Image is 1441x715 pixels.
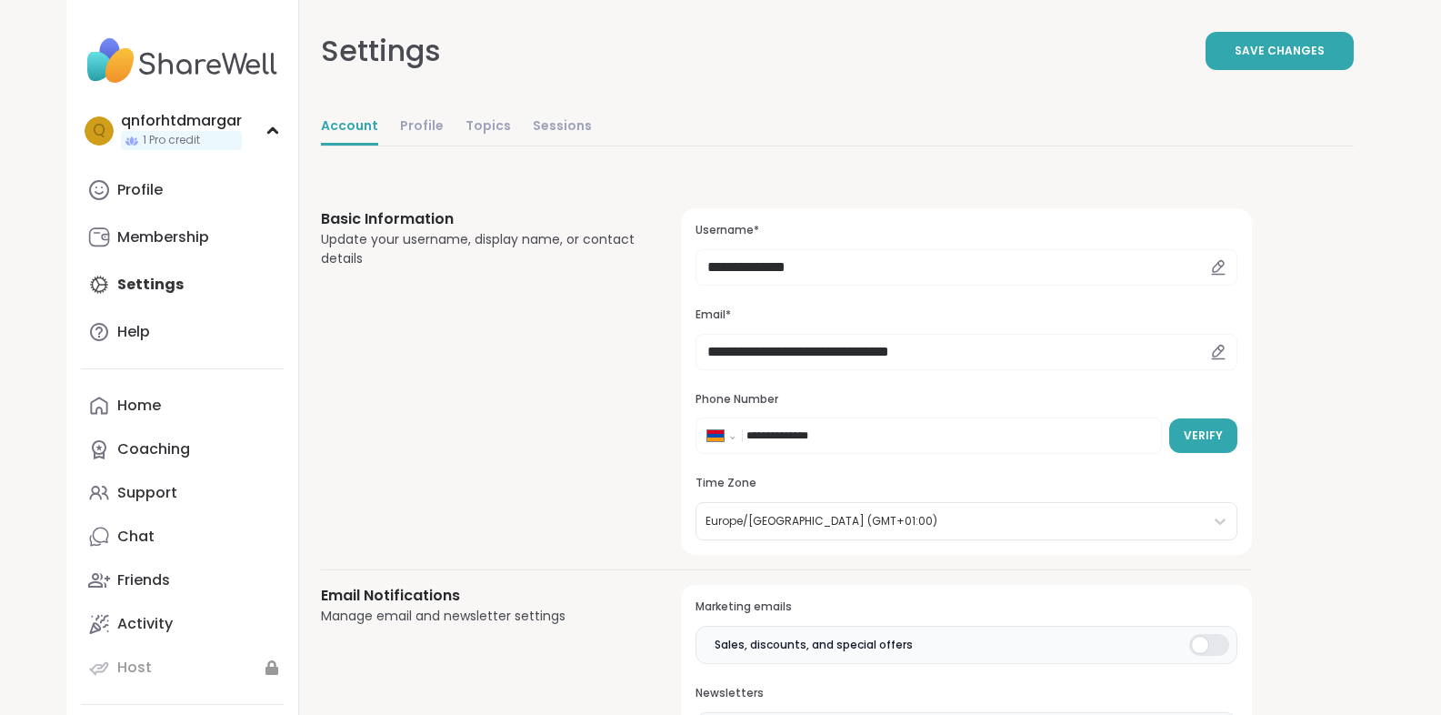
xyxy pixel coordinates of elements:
[81,29,284,93] img: ShareWell Nav Logo
[81,559,284,602] a: Friends
[695,392,1236,408] h3: Phone Number
[1235,43,1325,59] span: Save Changes
[117,227,209,247] div: Membership
[117,180,163,200] div: Profile
[117,396,161,416] div: Home
[321,230,638,268] div: Update your username, display name, or contact details
[81,428,284,471] a: Coaching
[321,29,441,73] div: Settings
[143,133,200,148] span: 1 Pro credit
[117,614,173,634] div: Activity
[321,607,638,626] div: Manage email and newsletter settings
[695,476,1236,491] h3: Time Zone
[533,109,592,146] a: Sessions
[715,637,913,653] span: Sales, discounts, and special offers
[81,471,284,515] a: Support
[117,483,177,503] div: Support
[695,599,1236,615] h3: Marketing emails
[1169,418,1237,453] button: Verify
[321,109,378,146] a: Account
[400,109,444,146] a: Profile
[81,384,284,428] a: Home
[81,216,284,259] a: Membership
[321,585,638,607] h3: Email Notifications
[695,307,1236,323] h3: Email*
[81,602,284,646] a: Activity
[81,646,284,690] a: Host
[93,119,105,143] span: q
[81,310,284,354] a: Help
[465,109,511,146] a: Topics
[81,515,284,559] a: Chat
[117,658,152,678] div: Host
[117,439,190,459] div: Coaching
[695,686,1236,701] h3: Newsletters
[1206,32,1354,70] button: Save Changes
[1184,428,1223,444] span: Verify
[121,111,242,131] div: qnforhtdmargar
[117,570,170,590] div: Friends
[695,223,1236,238] h3: Username*
[117,527,155,547] div: Chat
[321,208,638,230] h3: Basic Information
[81,168,284,212] a: Profile
[117,322,150,342] div: Help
